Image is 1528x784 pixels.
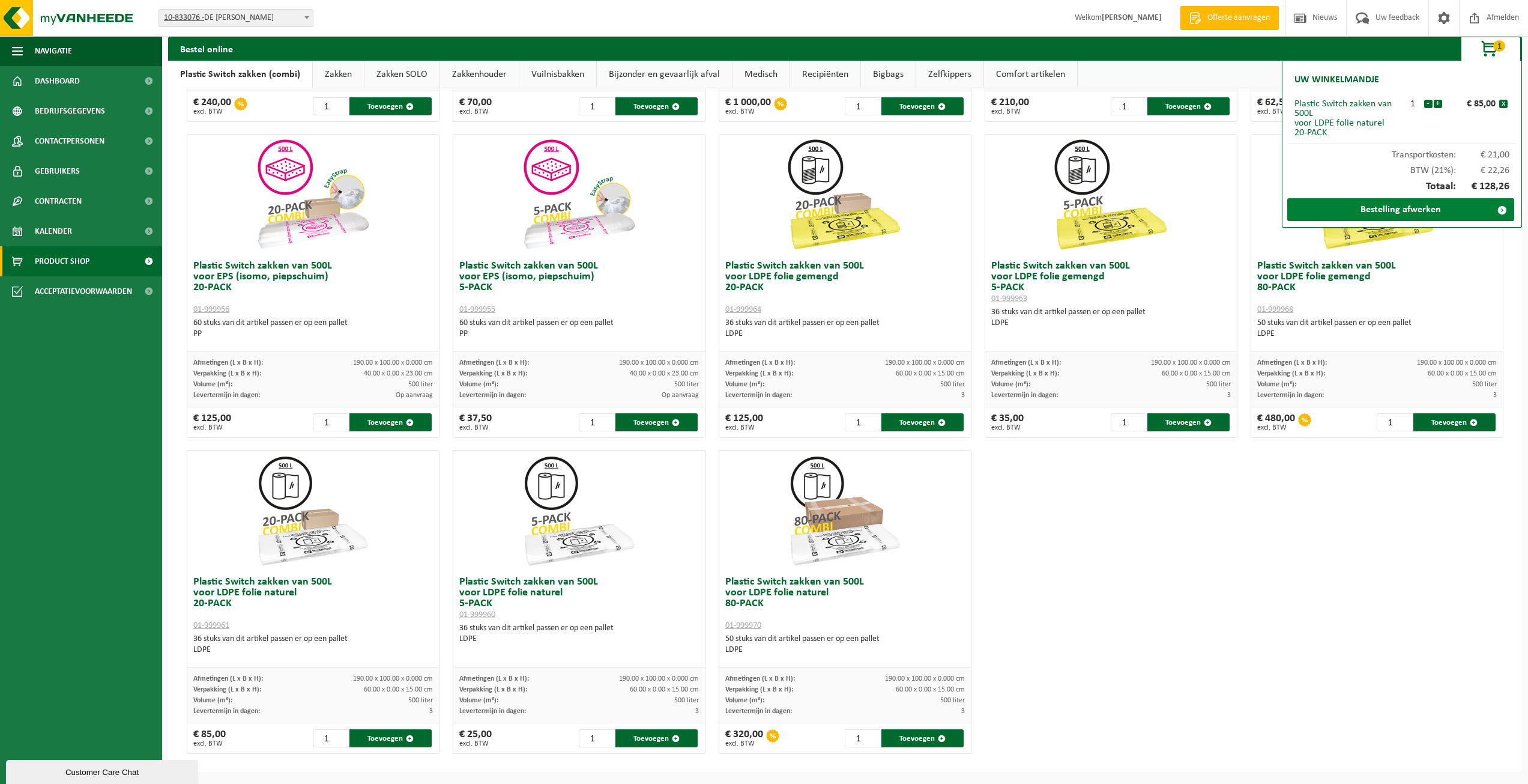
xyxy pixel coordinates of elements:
[725,370,793,377] span: Verpakking (L x B x H):
[459,318,699,339] div: 60 stuks van dit artikel passen er op een pallet
[6,758,201,784] iframe: chat widget
[364,61,439,88] a: Zakken SOLO
[313,97,348,115] input: 1
[1445,99,1499,109] div: € 85,00
[725,577,965,631] h3: Plastic Switch zakken van 500L voor LDPE folie naturel 80-PACK
[193,675,263,682] span: Afmetingen (L x B x H):
[991,370,1059,377] span: Verpakking (L x B x H):
[459,729,492,747] div: € 25,00
[1257,329,1497,339] div: LDPE
[364,370,433,377] span: 40.00 x 0.00 x 23.00 cm
[459,413,492,431] div: € 37,50
[193,686,261,693] span: Verpakking (L x B x H):
[253,451,373,571] img: 01-999961
[1288,67,1385,93] h2: Uw winkelmandje
[597,61,732,88] a: Bijzonder en gevaarlijk afval
[991,261,1231,304] h3: Plastic Switch zakken van 500L voor LDPE folie gemengd 5-PACK
[725,634,965,655] div: 50 stuks van dit artikel passen er op een pallet
[1257,261,1497,315] h3: Plastic Switch zakken van 500L voor LDPE folie gemengd 80-PACK
[193,645,433,655] div: LDPE
[725,729,763,747] div: € 320,00
[193,359,263,366] span: Afmetingen (L x B x H):
[459,261,699,315] h3: Plastic Switch zakken van 500L voor EPS (isomo, piepschuim) 5-PACK
[1257,413,1295,431] div: € 480,00
[459,577,699,620] h3: Plastic Switch zakken van 500L voor LDPE folie naturel 5-PACK
[459,97,492,115] div: € 70,00
[630,370,699,377] span: 40.00 x 0.00 x 23.00 cm
[732,61,790,88] a: Medisch
[725,621,761,630] tcxspan: Call 01-999970 via 3CX
[1428,370,1497,377] span: 60.00 x 0.00 x 15.00 cm
[364,686,433,693] span: 60.00 x 0.00 x 15.00 cm
[35,156,80,186] span: Gebruikers
[725,305,761,314] tcxspan: Call 01-999964 via 3CX
[991,318,1231,329] div: LDPE
[440,61,519,88] a: Zakkenhouder
[459,623,699,645] div: 36 stuks van dit artikel passen er op een pallet
[1499,100,1508,108] button: x
[35,36,72,66] span: Navigatie
[459,329,699,339] div: PP
[1424,100,1433,108] button: -
[193,381,232,388] span: Volume (m³):
[1417,359,1497,366] span: 190.00 x 100.00 x 0.000 cm
[193,97,231,115] div: € 240,00
[725,697,764,704] span: Volume (m³):
[1162,370,1231,377] span: 60.00 x 0.00 x 15.00 cm
[193,318,433,339] div: 60 stuks van dit artikel passen er op een pallet
[35,276,132,306] span: Acceptatievoorwaarden
[725,261,965,315] h3: Plastic Switch zakken van 500L voor LDPE folie gemengd 20-PACK
[1461,37,1521,61] button: 1
[1434,100,1442,108] button: +
[991,392,1058,399] span: Levertermijn in dagen:
[845,413,880,431] input: 1
[193,261,433,315] h3: Plastic Switch zakken van 500L voor EPS (isomo, piepschuim) 20-PACK
[896,686,965,693] span: 60.00 x 0.00 x 15.00 cm
[725,740,763,747] span: excl. BTW
[1456,150,1510,160] span: € 21,00
[349,97,432,115] button: Toevoegen
[674,381,699,388] span: 500 liter
[1206,381,1231,388] span: 500 liter
[459,305,495,314] tcxspan: Call 01-999955 via 3CX
[408,697,433,704] span: 500 liter
[459,697,498,704] span: Volume (m³):
[1377,413,1412,431] input: 1
[991,97,1029,115] div: € 210,00
[1227,392,1231,399] span: 3
[1257,305,1293,314] tcxspan: Call 01-999968 via 3CX
[1051,135,1171,255] img: 01-999963
[193,621,229,630] tcxspan: Call 01-999961 via 3CX
[408,381,433,388] span: 500 liter
[253,135,373,255] img: 01-999956
[193,108,231,115] span: excl. BTW
[459,675,529,682] span: Afmetingen (L x B x H):
[615,413,698,431] button: Toevoegen
[991,108,1029,115] span: excl. BTW
[991,294,1027,303] tcxspan: Call 01-999963 via 3CX
[459,610,495,619] tcxspan: Call 01-999960 via 3CX
[159,9,313,27] span: 10-833076 - DE WANDELER - TORHOUT
[35,126,104,156] span: Contactpersonen
[1456,166,1510,175] span: € 22,26
[193,370,261,377] span: Verpakking (L x B x H):
[725,708,792,715] span: Levertermijn in dagen:
[1147,413,1230,431] button: Toevoegen
[159,10,313,26] span: 10-833076 - DE WANDELER - TORHOUT
[1257,392,1324,399] span: Levertermijn in dagen:
[1288,175,1515,198] div: Totaal:
[459,381,498,388] span: Volume (m³):
[193,424,231,431] span: excl. BTW
[725,645,965,655] div: LDPE
[313,413,348,431] input: 1
[785,451,905,571] img: 01-999970
[193,392,260,399] span: Levertermijn in dagen:
[845,97,880,115] input: 1
[193,577,433,631] h3: Plastic Switch zakken van 500L voor LDPE folie naturel 20-PACK
[35,66,80,96] span: Dashboard
[193,708,260,715] span: Levertermijn in dagen:
[662,392,699,399] span: Op aanvraag
[396,392,433,399] span: Op aanvraag
[1294,99,1402,138] div: Plastic Switch zakken van 500L voor LDPE folie naturel 20-PACK
[1180,6,1279,30] a: Offerte aanvragen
